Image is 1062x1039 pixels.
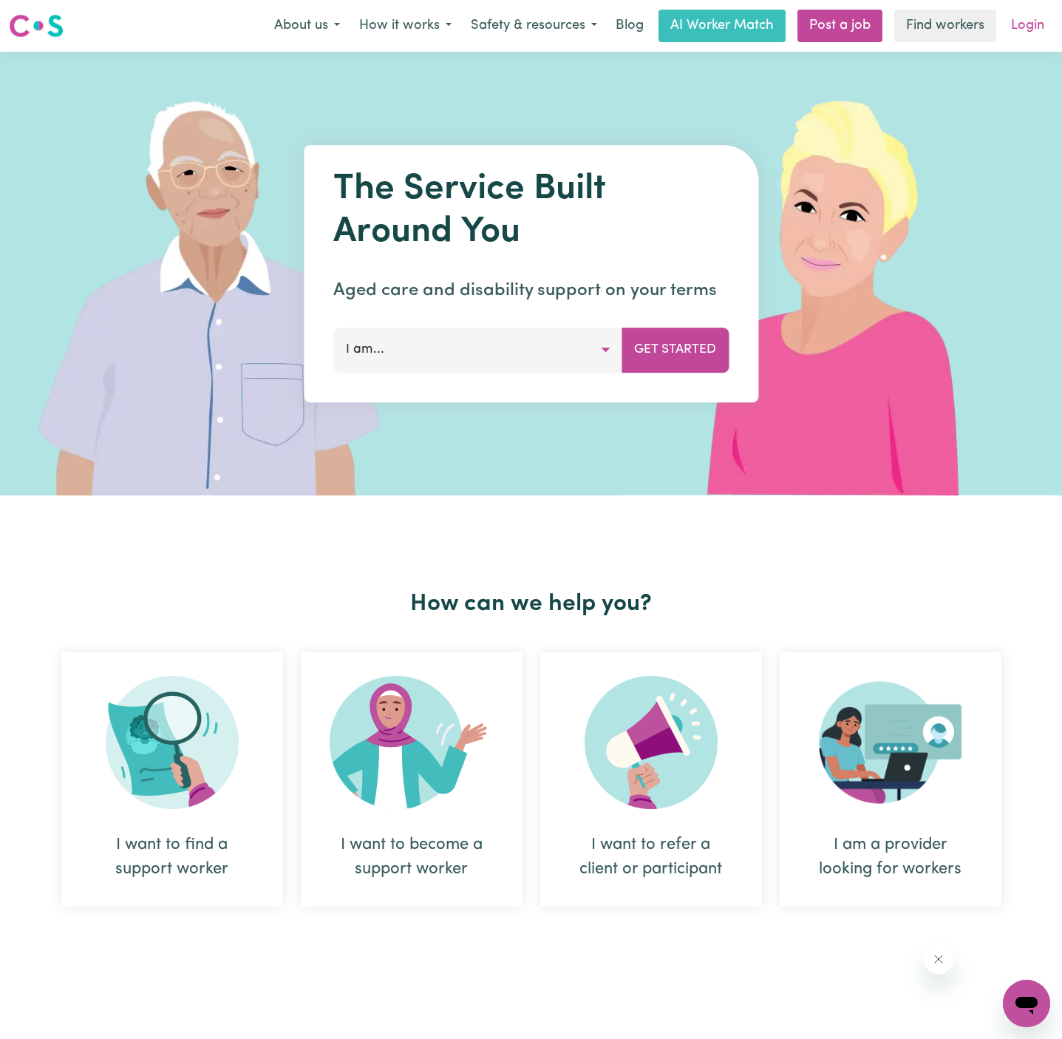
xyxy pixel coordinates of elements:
[780,652,1001,907] div: I am a provider looking for workers
[658,10,786,42] a: AI Worker Match
[61,652,283,907] div: I want to find a support worker
[333,169,729,254] h1: The Service Built Around You
[52,590,1010,618] h2: How can we help you?
[815,833,966,881] div: I am a provider looking for workers
[461,10,607,41] button: Safety & resources
[333,328,622,372] button: I am...
[540,652,762,907] div: I want to refer a client or participant
[585,676,718,809] img: Refer
[97,833,248,881] div: I want to find a support worker
[265,10,350,41] button: About us
[106,676,239,809] img: Search
[894,10,996,42] a: Find workers
[819,676,962,809] img: Provider
[9,13,64,39] img: Careseekers logo
[797,10,882,42] a: Post a job
[301,652,523,907] div: I want to become a support worker
[576,833,726,881] div: I want to refer a client or participant
[924,944,953,974] iframe: Close message
[336,833,487,881] div: I want to become a support worker
[9,10,89,22] span: Need any help?
[1002,10,1053,42] a: Login
[350,10,461,41] button: How it works
[330,676,494,809] img: Become Worker
[607,10,653,42] a: Blog
[9,9,64,43] a: Careseekers logo
[622,328,729,372] button: Get Started
[1003,980,1050,1027] iframe: Button to launch messaging window
[333,277,729,304] p: Aged care and disability support on your terms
